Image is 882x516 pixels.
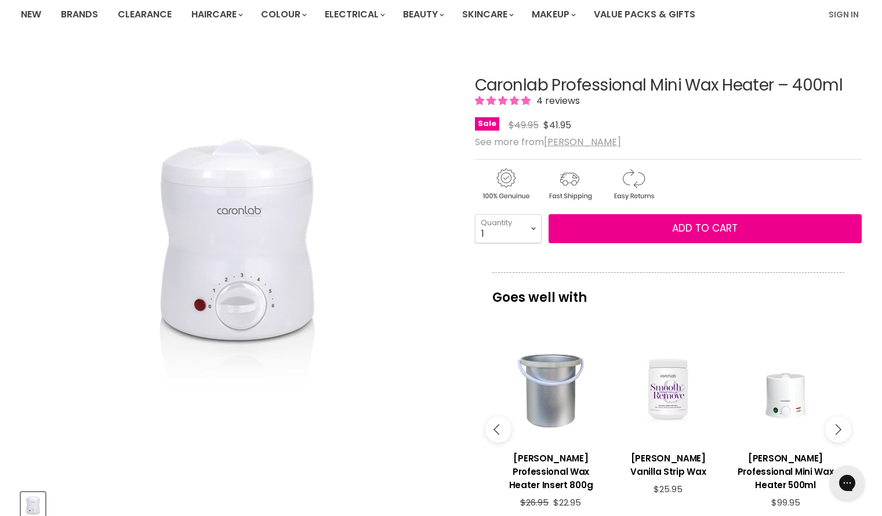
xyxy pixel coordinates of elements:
span: See more from [475,135,621,149]
div: Caronlab Professional Mini Wax Heater – 400ml image. Click or Scroll to Zoom. [21,48,454,481]
span: $49.95 [509,118,539,132]
a: Brands [52,2,107,27]
button: Add to cart [549,214,862,243]
span: $25.95 [654,483,683,495]
p: Goes well with [492,272,844,311]
a: Skincare [453,2,521,27]
span: $22.95 [553,496,581,508]
h3: [PERSON_NAME] Professional Wax Heater Insert 800g [498,452,604,492]
a: Clearance [109,2,180,27]
a: Haircare [183,2,250,27]
a: Colour [252,2,314,27]
h3: [PERSON_NAME] Professional Mini Wax Heater 500ml [732,452,838,492]
h3: [PERSON_NAME] Vanilla Strip Wax [615,452,721,478]
a: View product:Caron Professional Wax Heater Insert 800g [498,443,604,497]
img: genuine.gif [475,167,536,202]
a: Makeup [523,2,583,27]
span: $99.95 [771,496,800,508]
a: View product:Caron French Vanilla Strip Wax [615,443,721,484]
span: $41.95 [543,118,571,132]
img: Caronlab Professional Mini Wax Heater – 400ml [113,111,361,417]
a: New [12,2,50,27]
a: View product:Caron Professional Mini Wax Heater 500ml [732,443,838,497]
a: Sign In [822,2,866,27]
img: returns.gif [602,167,664,202]
span: $26.95 [520,496,549,508]
a: Electrical [316,2,392,27]
h1: Caronlab Professional Mini Wax Heater – 400ml [475,77,862,95]
span: 4 reviews [533,94,580,107]
iframe: Gorgias live chat messenger [824,461,870,504]
a: Value Packs & Gifts [585,2,704,27]
select: Quantity [475,214,542,243]
span: Sale [475,117,499,131]
span: Add to cart [672,221,738,235]
img: shipping.gif [539,167,600,202]
span: 4.75 stars [475,94,533,107]
a: Beauty [394,2,451,27]
a: [PERSON_NAME] [544,135,621,149]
